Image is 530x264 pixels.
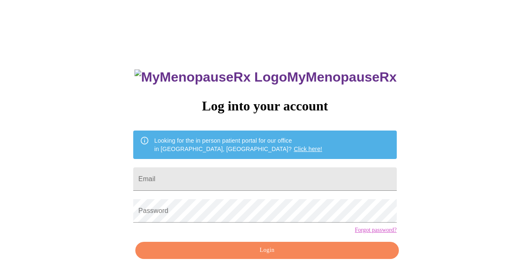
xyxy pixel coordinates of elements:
h3: MyMenopauseRx [134,69,397,85]
div: Looking for the in person patient portal for our office in [GEOGRAPHIC_DATA], [GEOGRAPHIC_DATA]? [154,133,322,156]
img: MyMenopauseRx Logo [134,69,287,85]
a: Click here! [294,146,322,152]
a: Forgot password? [355,227,397,233]
span: Login [145,245,389,256]
button: Login [135,242,398,259]
h3: Log into your account [133,98,396,114]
